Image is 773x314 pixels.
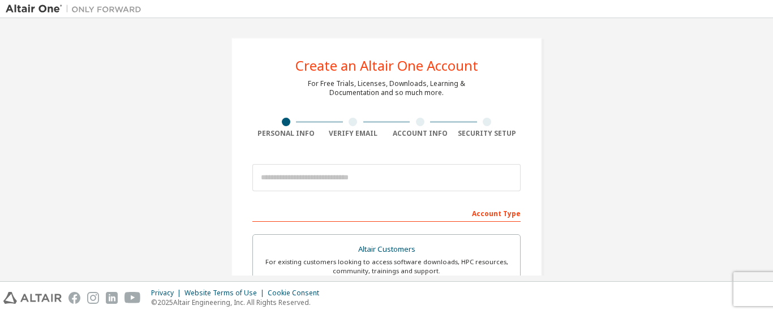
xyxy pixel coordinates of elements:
div: Create an Altair One Account [295,59,478,72]
div: Personal Info [252,129,320,138]
p: © 2025 Altair Engineering, Inc. All Rights Reserved. [151,298,326,307]
img: Altair One [6,3,147,15]
img: linkedin.svg [106,292,118,304]
div: Website Terms of Use [184,289,268,298]
div: Account Info [386,129,454,138]
div: For existing customers looking to access software downloads, HPC resources, community, trainings ... [260,257,513,276]
div: Verify Email [320,129,387,138]
img: instagram.svg [87,292,99,304]
div: Security Setup [454,129,521,138]
div: Altair Customers [260,242,513,257]
img: altair_logo.svg [3,292,62,304]
img: youtube.svg [124,292,141,304]
div: Account Type [252,204,521,222]
div: Privacy [151,289,184,298]
div: Cookie Consent [268,289,326,298]
img: facebook.svg [68,292,80,304]
div: For Free Trials, Licenses, Downloads, Learning & Documentation and so much more. [308,79,465,97]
